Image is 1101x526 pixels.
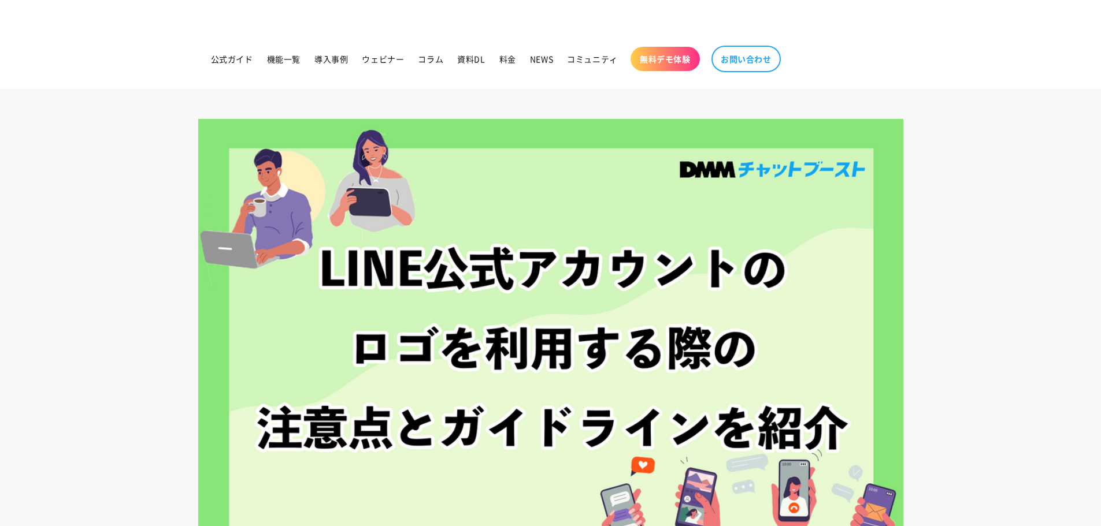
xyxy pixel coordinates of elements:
[560,47,625,71] a: コミュニティ
[211,54,253,64] span: 公式ガイド
[492,47,523,71] a: 料金
[567,54,618,64] span: コミュニティ
[355,47,411,71] a: ウェビナー
[267,54,301,64] span: 機能一覧
[362,54,404,64] span: ウェビナー
[711,46,781,72] a: お問い合わせ
[499,54,516,64] span: 料金
[523,47,560,71] a: NEWS
[411,47,450,71] a: コラム
[450,47,492,71] a: 資料DL
[457,54,485,64] span: 資料DL
[314,54,348,64] span: 導入事例
[307,47,355,71] a: 導入事例
[418,54,443,64] span: コラム
[204,47,260,71] a: 公式ガイド
[530,54,553,64] span: NEWS
[721,54,772,64] span: お問い合わせ
[631,47,700,71] a: 無料デモ体験
[640,54,691,64] span: 無料デモ体験
[260,47,307,71] a: 機能一覧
